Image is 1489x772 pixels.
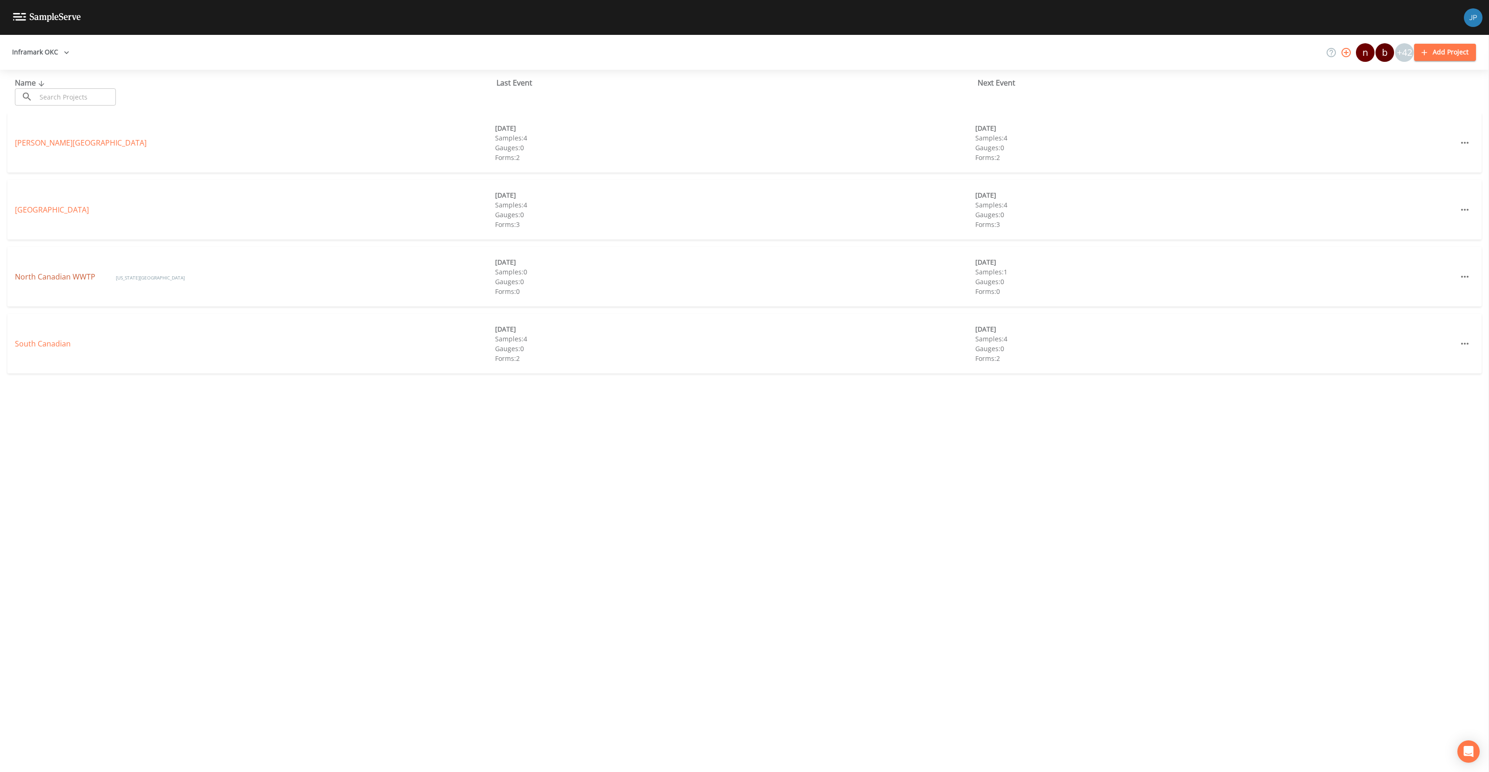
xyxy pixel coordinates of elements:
div: [DATE] [495,190,975,200]
div: Gauges: 0 [495,277,975,286]
div: Forms: 3 [975,220,1455,229]
div: [DATE] [495,123,975,133]
div: Gauges: 0 [975,344,1455,353]
div: [DATE] [975,123,1455,133]
a: [PERSON_NAME][GEOGRAPHIC_DATA] [15,138,147,148]
div: Last Event [496,77,978,88]
button: Add Project [1414,44,1476,61]
div: [DATE] [975,324,1455,334]
div: Samples: 4 [975,133,1455,143]
div: Samples: 4 [495,334,975,344]
div: Samples: 4 [975,334,1455,344]
div: +42 [1395,43,1414,62]
div: Forms: 0 [975,286,1455,296]
div: Gauges: 0 [495,344,975,353]
div: Samples: 1 [975,267,1455,277]
div: Forms: 2 [975,153,1455,162]
span: [US_STATE][GEOGRAPHIC_DATA] [116,274,185,281]
div: Gauges: 0 [495,210,975,220]
div: [DATE] [495,324,975,334]
div: Samples: 0 [495,267,975,277]
a: [GEOGRAPHIC_DATA] [15,205,89,215]
img: logo [13,13,81,22]
div: Gauges: 0 [975,277,1455,286]
div: Forms: 0 [495,286,975,296]
div: Samples: 4 [495,200,975,210]
div: Open Intercom Messenger [1457,740,1480,763]
div: Gauges: 0 [975,210,1455,220]
div: b [1375,43,1394,62]
div: Samples: 4 [975,200,1455,210]
div: Forms: 2 [975,353,1455,363]
span: Name [15,78,47,88]
div: Forms: 2 [495,353,975,363]
a: South Canadian [15,339,71,349]
div: bturner@inframark.com [1375,43,1395,62]
div: Gauges: 0 [975,143,1455,153]
div: Forms: 3 [495,220,975,229]
a: North Canadian WWTP [15,272,97,282]
div: [DATE] [975,190,1455,200]
div: nicholas.wilson@inframark.com [1355,43,1375,62]
div: Gauges: 0 [495,143,975,153]
div: Forms: 2 [495,153,975,162]
div: [DATE] [495,257,975,267]
div: [DATE] [975,257,1455,267]
div: n [1356,43,1375,62]
div: Samples: 4 [495,133,975,143]
button: Inframark OKC [8,44,73,61]
div: Next Event [978,77,1459,88]
input: Search Projects [36,88,116,106]
img: 41241ef155101aa6d92a04480b0d0000 [1464,8,1482,27]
